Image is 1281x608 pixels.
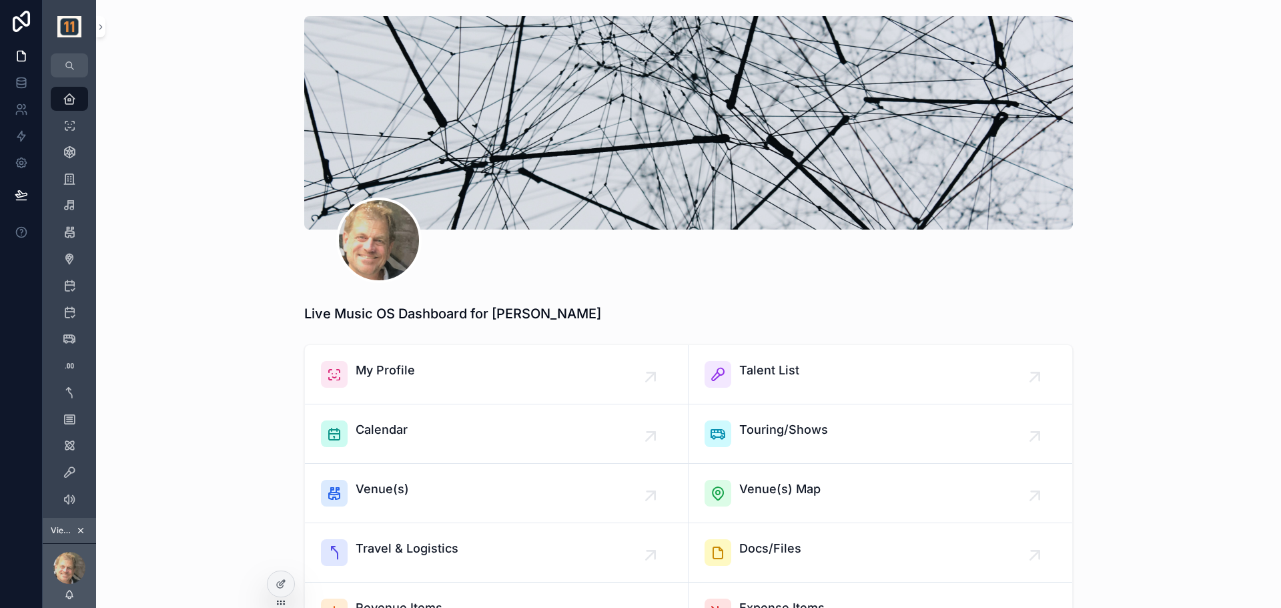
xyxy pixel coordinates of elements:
[305,345,689,404] a: My Profile
[689,464,1072,523] a: Venue(s) Map
[689,404,1072,464] a: Touring/Shows
[356,480,409,499] span: Venue(s)
[305,404,689,464] a: Calendar
[304,304,601,323] h1: Live Music OS Dashboard for [PERSON_NAME]
[689,345,1072,404] a: Talent List
[739,420,828,439] span: Touring/Shows
[689,523,1072,583] a: Docs/Files
[43,77,96,518] div: scrollable content
[57,16,81,37] img: App logo
[305,464,689,523] a: Venue(s)
[739,361,799,380] span: Talent List
[356,361,415,380] span: My Profile
[305,523,689,583] a: Travel & Logistics
[739,539,801,558] span: Docs/Files
[739,480,821,499] span: Venue(s) Map
[356,539,458,558] span: Travel & Logistics
[51,525,73,536] span: Viewing as [PERSON_NAME]
[356,420,408,439] span: Calendar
